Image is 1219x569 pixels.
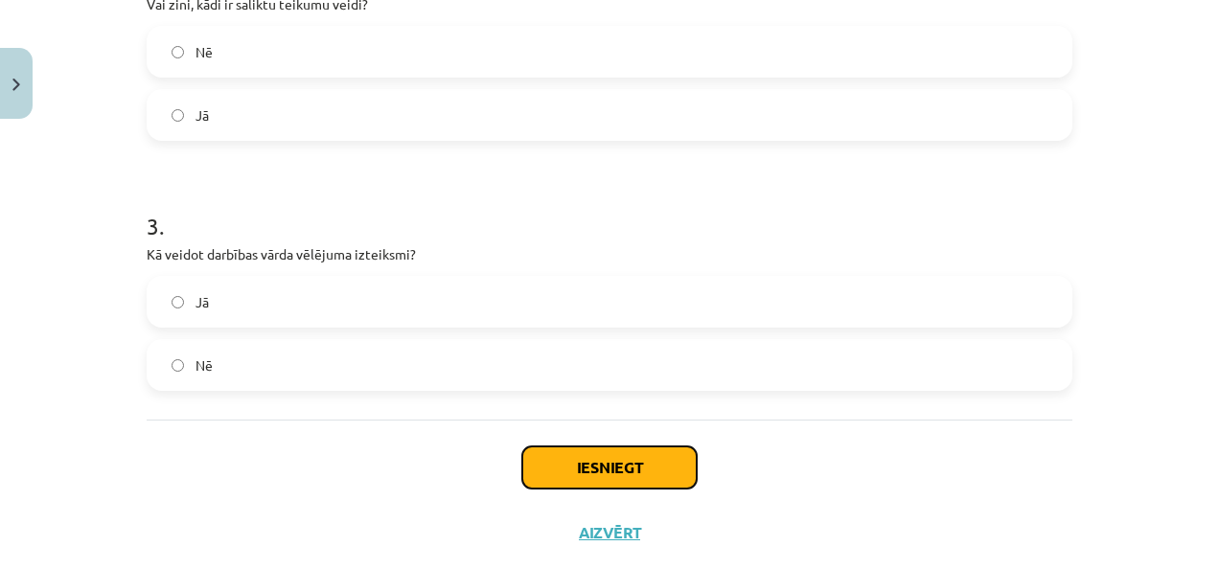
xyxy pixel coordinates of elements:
[195,42,213,62] span: Nē
[195,292,209,312] span: Jā
[12,79,20,91] img: icon-close-lesson-0947bae3869378f0d4975bcd49f059093ad1ed9edebbc8119c70593378902aed.svg
[195,355,213,376] span: Nē
[172,46,184,58] input: Nē
[172,296,184,308] input: Jā
[573,523,646,542] button: Aizvērt
[172,109,184,122] input: Jā
[522,446,697,489] button: Iesniegt
[172,359,184,372] input: Nē
[147,244,1072,264] p: Kā veidot darbības vārda vēlējuma izteiksmi?
[147,179,1072,239] h1: 3 .
[195,105,209,125] span: Jā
